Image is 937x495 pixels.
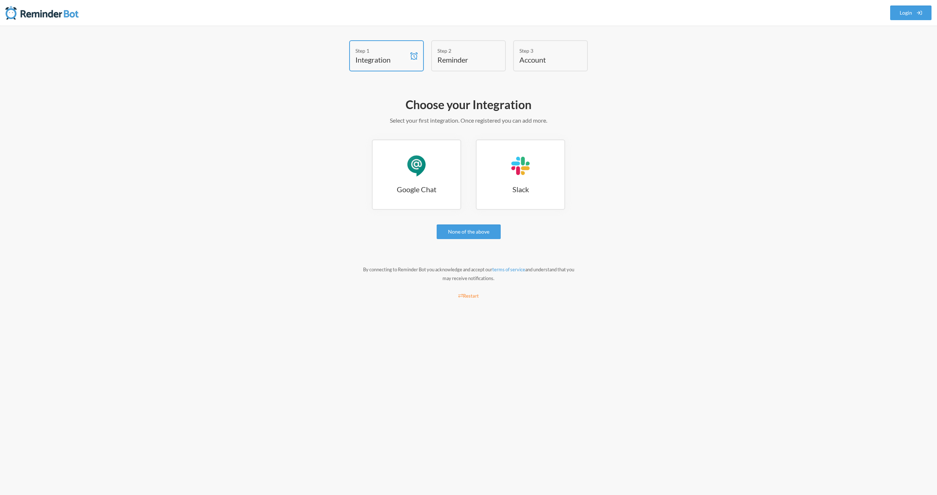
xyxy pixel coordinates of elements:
[437,55,489,65] h4: Reminder
[355,55,407,65] h4: Integration
[256,116,681,125] p: Select your first integration. Once registered you can add more.
[256,97,681,112] h2: Choose your Integration
[519,47,571,55] div: Step 3
[355,47,407,55] div: Step 1
[477,184,564,194] h3: Slack
[458,293,479,299] small: Restart
[492,267,525,272] a: terms of service
[5,5,79,20] img: Reminder Bot
[890,5,932,20] a: Login
[437,224,501,239] a: None of the above
[363,267,574,281] small: By connecting to Reminder Bot you acknowledge and accept our and understand that you may receive ...
[519,55,571,65] h4: Account
[373,184,460,194] h3: Google Chat
[437,47,489,55] div: Step 2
